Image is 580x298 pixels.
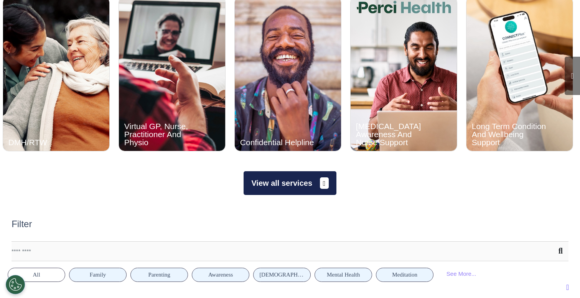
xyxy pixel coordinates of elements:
[6,275,25,294] button: Open Preferences
[376,268,433,282] button: Meditation
[8,268,65,282] button: All
[124,122,199,146] div: Virtual GP, Nurse, Practitioner And Physio
[12,219,32,230] h2: Filter
[472,122,546,146] div: Long Term Condition And Wellbeing Support
[8,138,83,146] div: DMH/RTW
[315,268,372,282] button: Mental Health
[130,268,188,282] button: Parenting
[253,268,311,282] button: [DEMOGRAPHIC_DATA] Health
[69,268,127,282] button: Family
[356,122,430,146] div: [MEDICAL_DATA] Awareness And Nurse Support
[437,267,485,281] div: See More...
[244,171,336,195] button: View all services
[240,138,315,146] div: Confidential Helpline
[192,268,249,282] button: Awareness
